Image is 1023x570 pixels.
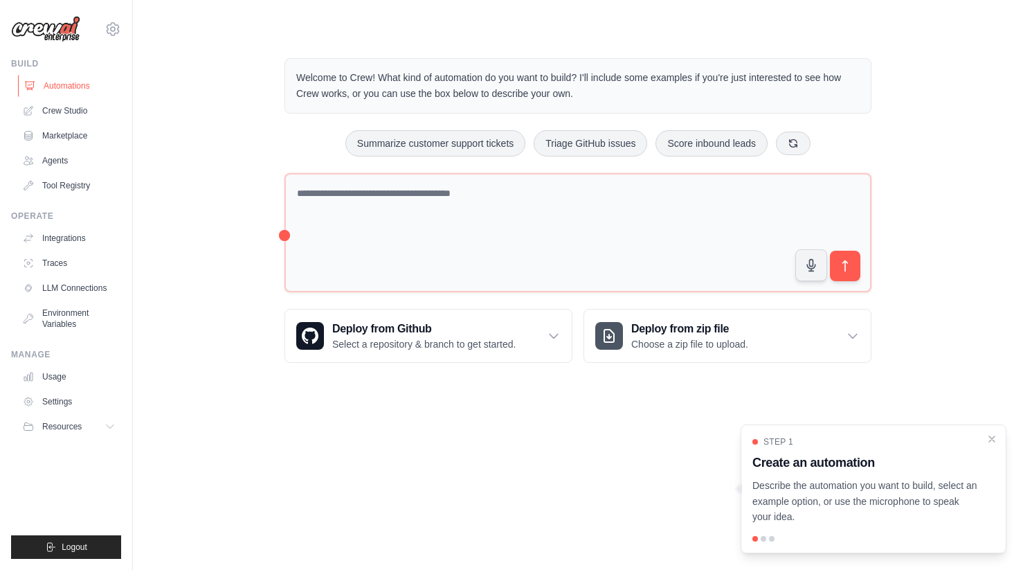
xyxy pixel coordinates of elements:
[17,302,121,335] a: Environment Variables
[62,542,87,553] span: Logout
[345,130,525,157] button: Summarize customer support tickets
[655,130,768,157] button: Score inbound leads
[11,16,80,42] img: Logo
[332,337,516,351] p: Select a repository & branch to get started.
[17,277,121,299] a: LLM Connections
[17,175,121,197] a: Tool Registry
[752,478,978,525] p: Describe the automation you want to build, select an example option, or use the microphone to spe...
[332,321,516,337] h3: Deploy from Github
[17,416,121,438] button: Resources
[17,150,121,172] a: Agents
[17,100,121,122] a: Crew Studio
[763,436,793,447] span: Step 1
[11,349,121,360] div: Manage
[631,321,748,337] h3: Deploy from zip file
[42,421,82,432] span: Resources
[17,391,121,413] a: Settings
[18,75,123,97] a: Automations
[954,504,1023,570] iframe: Chat Widget
[11,58,121,69] div: Build
[17,125,121,147] a: Marketplace
[752,453,978,472] h3: Create an automation
[986,434,997,445] button: Close walkthrough
[17,366,121,388] a: Usage
[631,337,748,351] p: Choose a zip file to upload.
[11,535,121,559] button: Logout
[296,70,860,102] p: Welcome to Crew! What kind of automation do you want to build? I'll include some examples if you'...
[11,211,121,222] div: Operate
[17,252,121,274] a: Traces
[534,130,647,157] button: Triage GitHub issues
[17,227,121,249] a: Integrations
